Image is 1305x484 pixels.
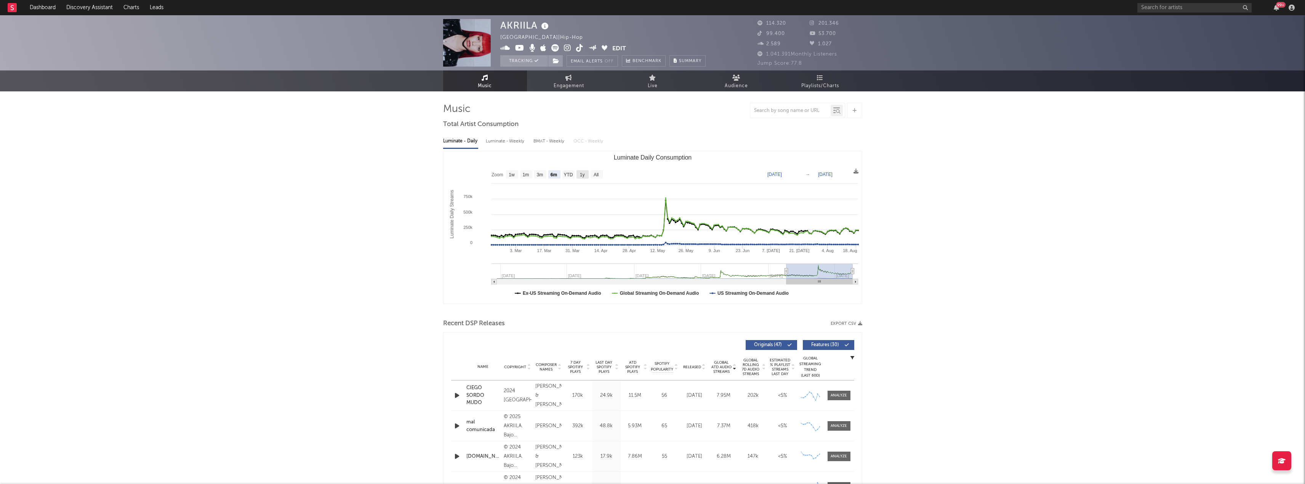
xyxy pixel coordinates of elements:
div: [PERSON_NAME] [535,422,562,431]
a: Engagement [527,70,611,91]
div: 7.95M [711,392,737,399]
text: All [593,172,598,177]
div: BMAT - Weekly [533,135,566,148]
span: Originals ( 47 ) [751,343,786,347]
span: 1.041.391 Monthly Listeners [757,52,837,57]
input: Search for artists [1137,3,1252,13]
text: Luminate Daily Consumption [613,154,692,161]
span: 114.320 [757,21,786,26]
span: 7 Day Spotify Plays [565,360,586,374]
a: Music [443,70,527,91]
a: Playlists/Charts [778,70,862,91]
div: 55 [651,453,678,460]
text: 21. [DATE] [789,248,809,253]
div: 11.5M [623,392,647,399]
div: <5% [770,453,795,460]
text: 23. Jun [736,248,749,253]
div: 24.9k [594,392,619,399]
span: Live [648,81,658,91]
span: Composer Names [535,363,557,372]
span: Recent DSP Releases [443,319,505,328]
text: 750k [463,194,472,199]
button: Email AlertsOff [567,55,618,67]
span: 201.346 [810,21,839,26]
span: Estimated % Playlist Streams Last Day [770,358,791,376]
div: [GEOGRAPHIC_DATA] | Hip-Hop [500,33,592,42]
span: Audience [725,81,748,91]
span: Released [683,365,701,369]
text: Ex-US Streaming On-Demand Audio [523,291,601,296]
div: Global Streaming Trend (Last 60D) [799,356,822,379]
input: Search by song name or URL [750,108,831,114]
text: 3m [536,172,543,177]
span: ATD Spotify Plays [623,360,643,374]
text: 1m [522,172,529,177]
span: Summary [679,59,701,63]
button: Features(30) [803,340,854,350]
button: Export CSV [831,321,862,326]
div: AKRIILA [500,19,551,32]
span: Global Rolling 7D Audio Streams [740,358,761,376]
text: [DATE] [767,172,782,177]
text: 3. Mar [510,248,522,253]
div: 99 + [1276,2,1286,8]
span: Music [478,81,492,91]
text: 31. Mar [565,248,580,253]
button: Originals(47) [746,340,797,350]
span: Jump Score: 77.8 [757,61,802,66]
div: Luminate - Weekly [486,135,526,148]
text: 1w [509,172,515,177]
div: 392k [565,422,590,430]
span: Playlists/Charts [801,81,839,91]
text: 0 [470,240,472,245]
text: → [805,172,810,177]
a: Benchmark [622,55,666,67]
div: 7.37M [711,422,737,430]
span: Engagement [554,81,584,91]
div: 170k [565,392,590,399]
a: mal comunicada [466,419,500,433]
text: 1y [580,172,584,177]
div: 17.9k [594,453,619,460]
text: 6m [550,172,557,177]
button: 99+ [1274,5,1279,11]
span: Total Artist Consumption [443,120,519,129]
button: Tracking [500,55,548,67]
text: US Streaming On-Demand Audio [717,291,789,296]
div: 56 [651,392,678,399]
span: Features ( 30 ) [808,343,843,347]
text: 17. Mar [537,248,551,253]
span: 53.700 [810,31,836,36]
div: 2024 [GEOGRAPHIC_DATA] [504,387,532,405]
text: YTD [564,172,573,177]
div: 7.86M [623,453,647,460]
span: 2.589 [757,42,781,46]
span: Spotify Popularity [651,361,673,372]
div: [DATE] [682,422,707,430]
svg: Luminate Daily Consumption [444,151,862,303]
div: 65 [651,422,678,430]
text: 28. Apr [622,248,636,253]
text: Luminate Daily Streams [449,190,454,238]
span: Copyright [504,365,526,369]
a: [DOMAIN_NAME] [466,453,500,460]
div: [DATE] [682,453,707,460]
div: 147k [740,453,766,460]
text: 4. Aug [821,248,833,253]
a: Live [611,70,695,91]
div: <5% [770,392,795,399]
div: © 2025 AKRIILA. Bajo licencia exclusiva a Lotus Records y distribuido en forma exclusiva por Warn... [504,412,532,440]
div: [DATE] [682,392,707,399]
text: 9. Jun [708,248,720,253]
span: Global ATD Audio Streams [711,360,732,374]
div: [PERSON_NAME] & [PERSON_NAME] [535,382,562,409]
div: Name [466,364,500,370]
em: Off [605,59,614,64]
text: 26. May [678,248,693,253]
text: 500k [463,210,472,214]
text: Zoom [492,172,503,177]
button: Summary [669,55,706,67]
div: 123k [565,453,590,460]
a: CIEGO SORDO MUDO [466,384,500,407]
